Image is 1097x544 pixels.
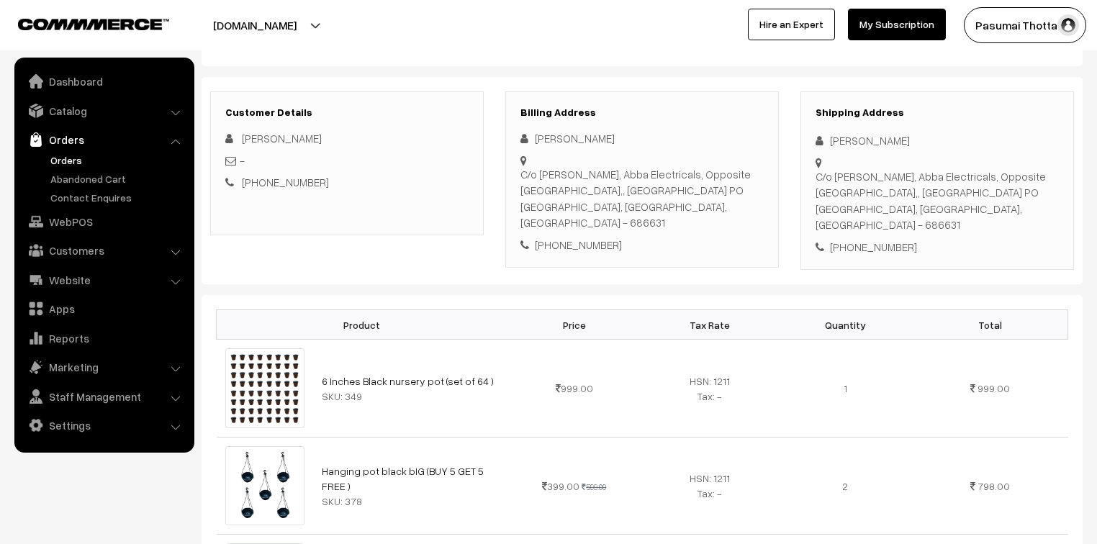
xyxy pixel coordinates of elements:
[964,7,1086,43] button: Pasumai Thotta…
[322,389,498,404] div: SKU: 349
[848,9,946,40] a: My Subscription
[777,310,913,340] th: Quantity
[18,237,189,263] a: Customers
[18,296,189,322] a: Apps
[520,130,764,147] div: [PERSON_NAME]
[507,310,642,340] th: Price
[520,166,764,231] div: C/o [PERSON_NAME], Abba Electricals, Opposite [GEOGRAPHIC_DATA],, [GEOGRAPHIC_DATA] PO [GEOGRAPHI...
[520,237,764,253] div: [PHONE_NUMBER]
[225,446,304,525] img: photo_2024-09-21_21-15-37.jpg
[18,98,189,124] a: Catalog
[18,68,189,94] a: Dashboard
[1057,14,1079,36] img: user
[18,19,169,30] img: COMMMERCE
[47,190,189,205] a: Contact Enquires
[18,412,189,438] a: Settings
[18,209,189,235] a: WebPOS
[47,171,189,186] a: Abandoned Cart
[18,354,189,380] a: Marketing
[642,310,777,340] th: Tax Rate
[748,9,835,40] a: Hire an Expert
[542,480,579,492] span: 399.00
[582,482,606,491] strike: 599.00
[163,7,347,43] button: [DOMAIN_NAME]
[322,375,494,387] a: 6 Inches Black nursery pot (set of 64 )
[816,239,1059,255] div: [PHONE_NUMBER]
[816,106,1059,119] h3: Shipping Address
[520,106,764,119] h3: Billing Address
[242,176,329,189] a: [PHONE_NUMBER]
[978,480,1010,492] span: 798.00
[690,472,730,499] span: HSN: 1211 Tax: -
[844,382,847,394] span: 1
[816,168,1059,233] div: C/o [PERSON_NAME], Abba Electricals, Opposite [GEOGRAPHIC_DATA],, [GEOGRAPHIC_DATA] PO [GEOGRAPHI...
[242,132,322,145] span: [PERSON_NAME]
[18,384,189,409] a: Staff Management
[18,127,189,153] a: Orders
[690,375,730,402] span: HSN: 1211 Tax: -
[47,153,189,168] a: Orders
[842,480,848,492] span: 2
[225,348,304,427] img: photo_2024-08-26_22-54-47.jpg
[322,494,498,509] div: SKU: 378
[978,382,1010,394] span: 999.00
[556,382,593,394] span: 999.00
[816,132,1059,149] div: [PERSON_NAME]
[18,267,189,293] a: Website
[322,465,484,492] a: Hanging pot black bIG (BUY 5 GET 5 FREE )
[217,310,507,340] th: Product
[225,153,469,169] div: -
[913,310,1067,340] th: Total
[18,325,189,351] a: Reports
[18,14,144,32] a: COMMMERCE
[225,106,469,119] h3: Customer Details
